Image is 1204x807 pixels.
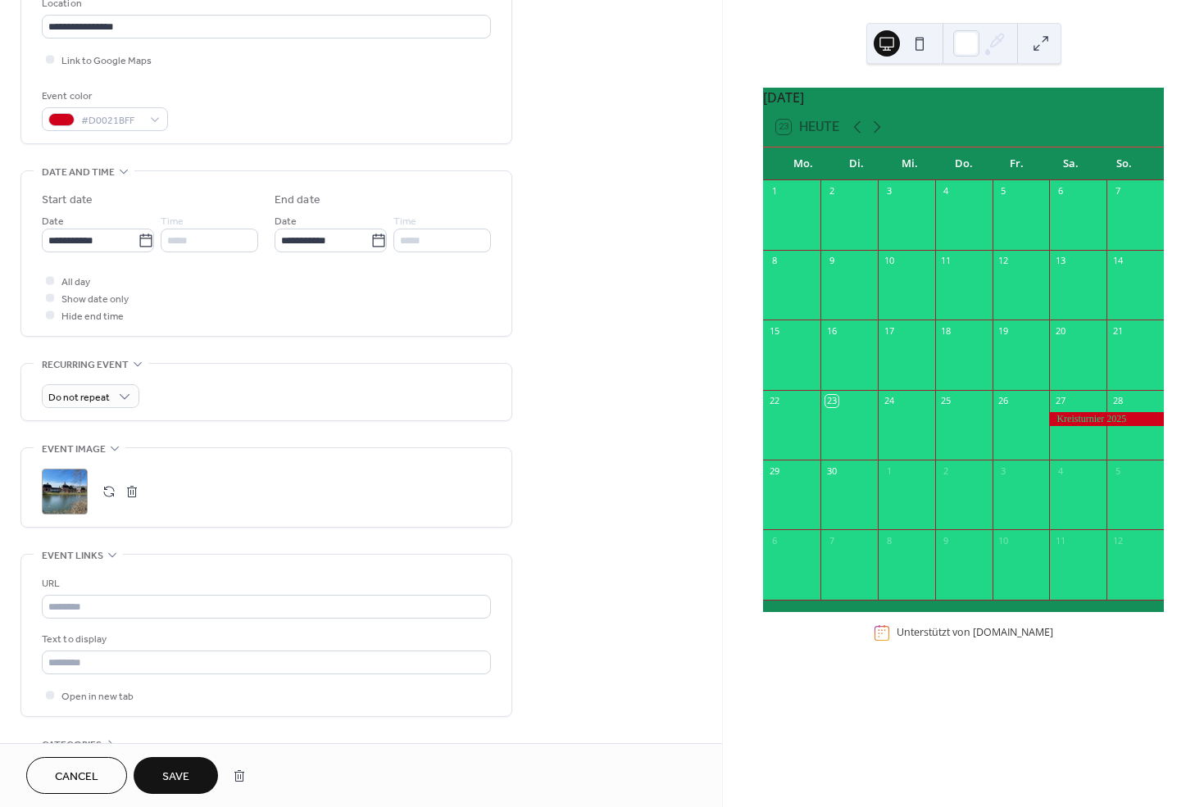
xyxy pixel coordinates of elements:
[768,324,780,337] div: 15
[997,255,1010,267] div: 12
[1111,465,1124,477] div: 5
[55,768,98,786] span: Cancel
[997,465,1010,477] div: 3
[825,534,838,546] div: 7
[42,164,115,181] span: Date and time
[61,308,124,325] span: Hide end time
[768,534,780,546] div: 6
[42,356,129,374] span: Recurring event
[42,575,488,592] div: URL
[393,213,416,230] span: Time
[1111,324,1124,337] div: 21
[973,626,1053,640] a: [DOMAIN_NAME]
[81,112,142,129] span: #D0021BFF
[997,395,1010,407] div: 26
[883,255,895,267] div: 10
[768,465,780,477] div: 29
[768,185,780,197] div: 1
[42,441,106,458] span: Event image
[825,185,838,197] div: 2
[825,324,838,337] div: 16
[825,395,838,407] div: 23
[897,626,1053,640] div: Unterstützt von
[940,465,952,477] div: 2
[1097,147,1151,180] div: So.
[825,465,838,477] div: 30
[275,213,297,230] span: Date
[830,147,884,180] div: Di.
[42,547,103,564] span: Event links
[1054,534,1066,546] div: 11
[940,185,952,197] div: 4
[162,768,189,786] span: Save
[61,274,90,291] span: All day
[940,255,952,267] div: 11
[275,192,320,209] div: End date
[1054,395,1066,407] div: 27
[61,688,134,705] span: Open in new tab
[42,192,93,209] div: Start date
[42,631,488,648] div: Text to display
[768,255,780,267] div: 8
[42,469,88,515] div: ;
[42,737,102,754] span: Categories
[1054,185,1066,197] div: 6
[883,185,895,197] div: 3
[42,213,64,230] span: Date
[883,395,895,407] div: 24
[1111,395,1124,407] div: 28
[48,388,110,407] span: Do not repeat
[883,324,895,337] div: 17
[997,324,1010,337] div: 19
[776,147,829,180] div: Mo.
[825,255,838,267] div: 9
[940,324,952,337] div: 18
[997,534,1010,546] div: 10
[161,213,184,230] span: Time
[1054,465,1066,477] div: 4
[990,147,1043,180] div: Fr.
[763,88,1164,107] div: [DATE]
[42,88,165,105] div: Event color
[940,395,952,407] div: 25
[61,291,129,308] span: Show date only
[26,757,127,794] button: Cancel
[1111,534,1124,546] div: 12
[883,534,895,546] div: 8
[1049,412,1164,426] div: Kreisturnier 2025
[884,147,937,180] div: Mi.
[997,185,1010,197] div: 5
[1044,147,1097,180] div: Sa.
[1054,255,1066,267] div: 13
[883,465,895,477] div: 1
[937,147,990,180] div: Do.
[61,52,152,70] span: Link to Google Maps
[768,395,780,407] div: 22
[134,757,218,794] button: Save
[1054,324,1066,337] div: 20
[1111,185,1124,197] div: 7
[940,534,952,546] div: 9
[1111,255,1124,267] div: 14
